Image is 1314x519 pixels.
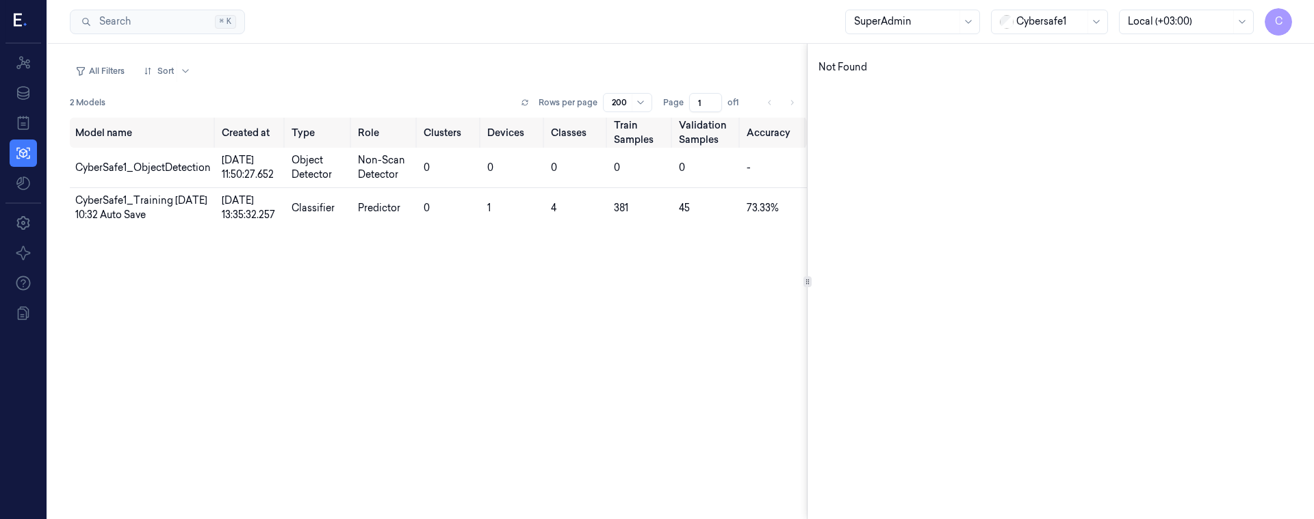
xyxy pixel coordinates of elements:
[352,118,418,148] th: Role
[487,202,491,214] span: 1
[608,118,673,148] th: Train Samples
[747,202,779,214] span: 73.33%
[70,60,130,82] button: All Filters
[679,161,685,174] span: 0
[358,202,400,214] span: Predictor
[539,96,597,109] p: Rows per page
[551,202,556,214] span: 4
[222,154,274,181] span: [DATE] 11:50:27.652
[673,118,741,148] th: Validation Samples
[94,14,131,29] span: Search
[1265,8,1292,36] button: C
[614,161,620,174] span: 0
[679,202,690,214] span: 45
[482,118,545,148] th: Devices
[819,60,1303,75] p: Not Found
[424,161,430,174] span: 0
[70,118,216,148] th: Model name
[741,118,808,148] th: Accuracy
[286,118,352,148] th: Type
[614,202,628,214] span: 381
[216,118,286,148] th: Created at
[292,202,335,214] span: Classifier
[222,194,275,221] span: [DATE] 13:35:32.257
[545,118,608,148] th: Classes
[727,96,749,109] span: of 1
[551,161,557,174] span: 0
[424,202,430,214] span: 0
[70,96,105,109] span: 2 Models
[760,93,801,112] nav: pagination
[292,154,332,181] span: Object Detector
[75,161,211,174] span: CyberSafe1_ObjectDetection
[663,96,684,109] span: Page
[487,161,493,174] span: 0
[418,118,482,148] th: Clusters
[358,154,405,181] span: Non-Scan Detector
[70,10,245,34] button: Search⌘K
[747,161,751,174] span: -
[75,194,207,221] span: CyberSafe1_Training [DATE] 10:32 Auto Save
